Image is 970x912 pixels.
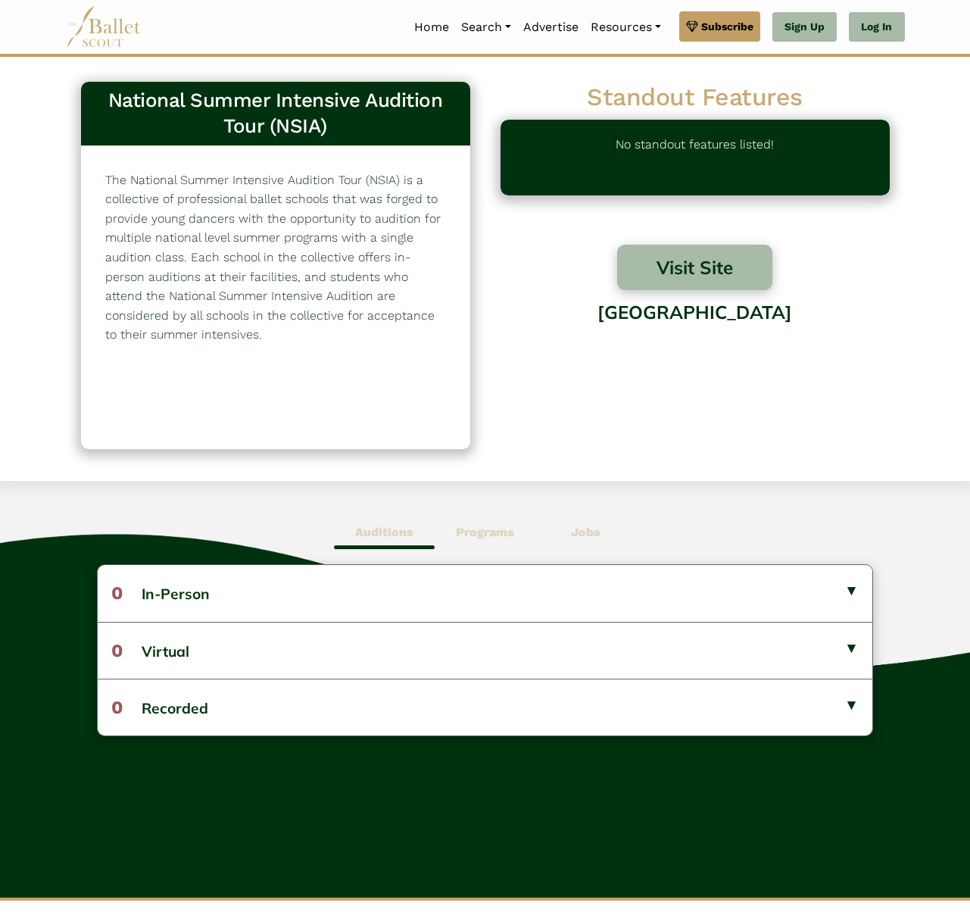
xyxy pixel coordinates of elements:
button: 0Recorded [98,679,872,736]
span: Subscribe [701,18,753,35]
button: Visit Site [617,245,773,290]
b: Programs [456,525,514,539]
a: Log In [849,12,904,42]
img: gem.svg [686,18,698,35]
a: Advertise [517,11,585,43]
p: The National Summer Intensive Audition Tour (NSIA) is a collective of professional ballet schools... [105,170,446,345]
button: 0In-Person [98,565,872,621]
a: Resources [585,11,667,43]
a: Subscribe [679,11,760,42]
h3: National Summer Intensive Audition Tour (NSIA) [93,88,458,139]
h2: Standout Features [501,82,890,114]
span: 0 [111,640,123,661]
p: No standout features listed! [616,135,774,180]
a: Search [455,11,517,43]
span: 0 [111,697,123,718]
span: 0 [111,582,123,604]
b: Auditions [355,525,413,539]
div: [GEOGRAPHIC_DATA] [501,290,890,408]
b: Jobs [571,525,600,539]
button: 0Virtual [98,622,872,679]
a: Home [408,11,455,43]
a: Sign Up [772,12,837,42]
